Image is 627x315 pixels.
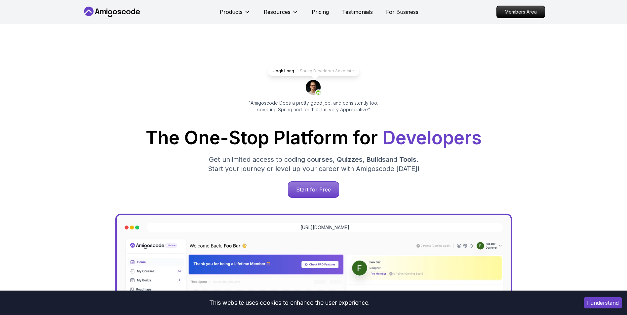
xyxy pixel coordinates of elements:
[264,8,291,16] p: Resources
[367,156,386,163] span: Builds
[288,181,339,198] a: Start for Free
[312,8,329,16] a: Pricing
[342,8,373,16] a: Testimonials
[496,6,545,18] a: Members Area
[264,8,298,21] button: Resources
[220,8,243,16] p: Products
[497,6,545,18] p: Members Area
[399,156,416,163] span: Tools
[584,297,622,308] button: Accept cookies
[220,8,251,21] button: Products
[386,8,418,16] a: For Business
[306,80,322,96] img: josh long
[273,68,294,74] p: Jogh Long
[300,224,349,231] a: [URL][DOMAIN_NAME]
[382,127,482,149] span: Developers
[300,68,354,74] p: Spring Developer Advocate
[88,129,540,147] h1: The One-Stop Platform for
[5,296,574,310] div: This website uses cookies to enhance the user experience.
[307,156,333,163] span: courses
[337,156,363,163] span: Quizzes
[288,182,339,197] p: Start for Free
[203,155,425,173] p: Get unlimited access to coding , , and . Start your journey or level up your career with Amigosco...
[240,100,388,113] p: "Amigoscode Does a pretty good job, and consistently too, covering Spring and for that, I'm very ...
